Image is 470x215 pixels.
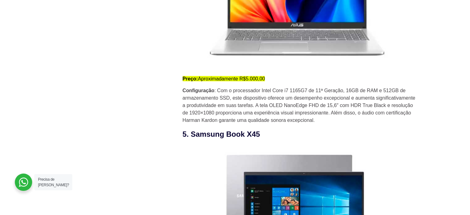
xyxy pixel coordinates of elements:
[359,136,470,215] div: Widget de chat
[183,76,198,81] strong: Preço:
[183,129,417,140] h3: 5. Samsung Book X45
[183,87,417,124] p: : Com o processador Intel Core i7 1165G7 de 11ª Geração, 16GB de RAM e 512GB de armazenamento SSD...
[359,136,470,215] iframe: Chat Widget
[183,88,214,93] strong: Configuração
[38,177,69,187] span: Precisa de [PERSON_NAME]?
[183,76,265,81] mark: Aproximadamente R$5.000,00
